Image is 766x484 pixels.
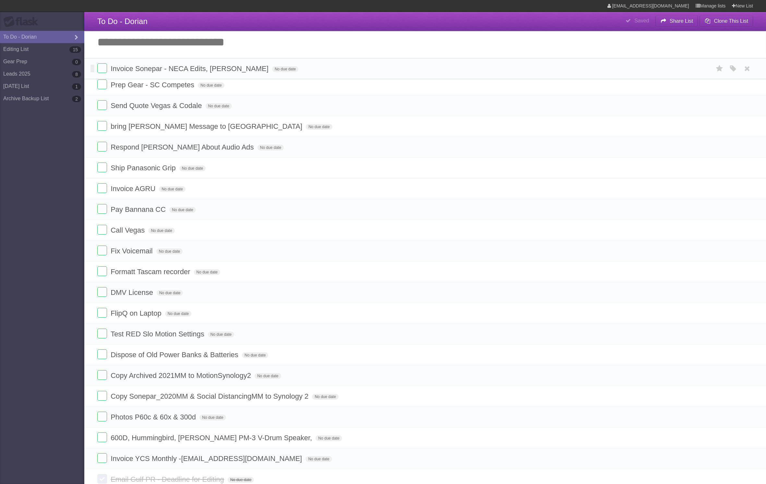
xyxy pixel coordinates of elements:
[148,228,174,234] span: No due date
[272,66,298,72] span: No due date
[111,351,240,359] span: Dispose of Old Power Banks & Batteries
[199,415,226,420] span: No due date
[97,329,107,338] label: Done
[97,266,107,276] label: Done
[157,290,183,296] span: No due date
[111,164,177,172] span: Ship Panasonic Grip
[165,311,191,317] span: No due date
[111,226,146,234] span: Call Vegas
[198,82,224,88] span: No due date
[111,122,304,130] span: bring [PERSON_NAME] Message to [GEOGRAPHIC_DATA]
[316,435,342,441] span: No due date
[111,143,255,151] span: Respond [PERSON_NAME] About Audio Ads
[670,18,693,24] b: Share List
[714,18,748,24] b: Clone This List
[179,165,206,171] span: No due date
[111,434,314,442] span: 600D, Hummingbird, [PERSON_NAME] PM-3 V-Drum Speaker,
[655,15,698,27] button: Share List
[111,247,154,255] span: Fix Voicemail
[97,391,107,401] label: Done
[257,145,284,151] span: No due date
[97,287,107,297] label: Done
[97,17,148,26] span: To Do - Dorian
[72,96,81,102] b: 2
[156,248,183,254] span: No due date
[111,65,270,73] span: Invoice Sonepar - NECA Edits, [PERSON_NAME]
[97,79,107,89] label: Done
[228,477,254,483] span: No due date
[97,204,107,214] label: Done
[700,15,753,27] button: Clone This List
[159,186,185,192] span: No due date
[97,183,107,193] label: Done
[713,63,726,74] label: Star task
[72,59,81,65] b: 0
[312,394,338,400] span: No due date
[97,100,107,110] label: Done
[111,475,226,483] span: Email Gulf PR - Deadline for Editing
[208,332,234,337] span: No due date
[3,16,42,28] div: Flask
[97,308,107,318] label: Done
[97,474,107,484] label: Done
[69,46,81,53] b: 15
[206,103,232,109] span: No due date
[97,453,107,463] label: Done
[255,373,281,379] span: No due date
[97,370,107,380] label: Done
[305,456,332,462] span: No due date
[111,185,157,193] span: Invoice AGRU
[97,163,107,172] label: Done
[111,81,196,89] span: Prep Gear - SC Competes
[111,392,310,400] span: Copy Sonepar_2020MM & Social DistancingMM to Synology 2
[111,102,203,110] span: Send Quote Vegas & Codale
[634,18,649,23] b: Saved
[111,268,192,276] span: Formatt Tascam recorder
[169,207,196,213] span: No due date
[72,71,81,78] b: 8
[111,413,197,421] span: Photos P60c & 60x & 300d
[111,288,155,296] span: DMV License
[97,412,107,421] label: Done
[194,269,220,275] span: No due date
[97,349,107,359] label: Done
[111,309,163,317] span: FlipQ on Laptop
[97,225,107,235] label: Done
[97,246,107,255] label: Done
[97,121,107,131] label: Done
[111,330,206,338] span: Test RED Slo Motion Settings
[242,352,268,358] span: No due date
[72,83,81,90] b: 1
[97,432,107,442] label: Done
[111,205,167,213] span: Pay Bannana CC
[97,142,107,151] label: Done
[111,454,304,463] span: Invoice YCS Monthly - [EMAIL_ADDRESS][DOMAIN_NAME]
[111,371,253,380] span: Copy Archived 2021MM to MotionSynology2
[97,63,107,73] label: Done
[306,124,332,130] span: No due date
